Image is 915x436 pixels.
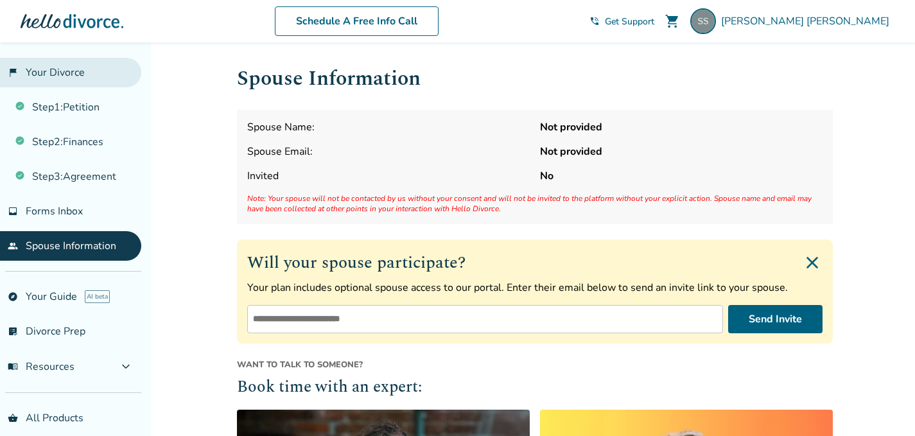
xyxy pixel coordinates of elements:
[237,63,833,94] h1: Spouse Information
[540,169,823,183] strong: No
[8,292,18,302] span: explore
[8,241,18,251] span: people
[802,252,823,273] img: Close invite form
[237,359,833,371] span: Want to talk to someone?
[247,169,530,183] span: Invited
[275,6,439,36] a: Schedule A Free Info Call
[605,15,654,28] span: Get Support
[237,376,833,400] h2: Book time with an expert:
[26,204,83,218] span: Forms Inbox
[665,13,680,29] span: shopping_cart
[8,360,74,374] span: Resources
[85,290,110,303] span: AI beta
[721,14,894,28] span: [PERSON_NAME] [PERSON_NAME]
[247,144,530,159] span: Spouse Email:
[690,8,716,34] img: stephanieshultis1@gmail.com
[8,326,18,336] span: list_alt_check
[8,413,18,423] span: shopping_basket
[118,359,134,374] span: expand_more
[247,120,530,134] span: Spouse Name:
[589,15,654,28] a: phone_in_talkGet Support
[8,206,18,216] span: inbox
[247,250,823,275] h2: Will your spouse participate?
[540,144,823,159] strong: Not provided
[247,281,823,295] p: Your plan includes optional spouse access to our portal. Enter their email below to send an invit...
[589,16,600,26] span: phone_in_talk
[247,193,823,214] span: Note: Your spouse will not be contacted by us without your consent and will not be invited to the...
[851,374,915,436] iframe: Chat Widget
[8,67,18,78] span: flag_2
[8,362,18,372] span: menu_book
[728,305,823,333] button: Send Invite
[540,120,823,134] strong: Not provided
